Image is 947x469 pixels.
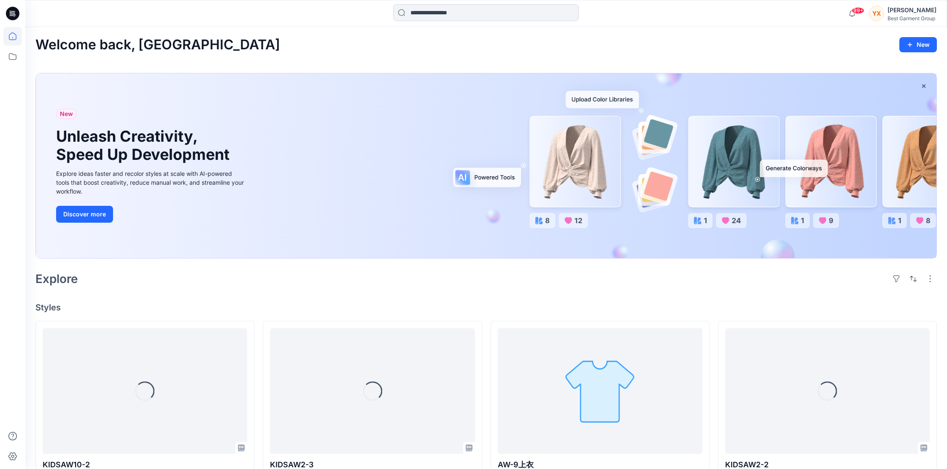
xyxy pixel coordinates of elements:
[888,15,936,22] div: Best Garment Group
[56,127,233,164] h1: Unleash Creativity, Speed Up Development
[60,109,73,119] span: New
[56,206,246,223] a: Discover more
[899,37,937,52] button: New
[35,37,280,53] h2: Welcome back, [GEOGRAPHIC_DATA]
[56,206,113,223] button: Discover more
[498,328,702,454] a: AW-9上衣
[852,7,864,14] span: 99+
[56,169,246,196] div: Explore ideas faster and recolor styles at scale with AI-powered tools that boost creativity, red...
[35,302,937,313] h4: Styles
[869,6,884,21] div: YX
[35,272,78,286] h2: Explore
[888,5,936,15] div: [PERSON_NAME]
